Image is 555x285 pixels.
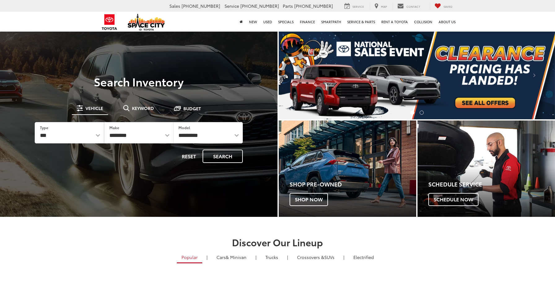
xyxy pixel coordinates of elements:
[428,181,555,187] h4: Schedule Service
[292,252,339,262] a: SUVs
[275,12,297,32] a: Specials
[109,125,119,130] label: Make
[294,3,333,9] span: [PHONE_NUMBER]
[85,106,103,110] span: Vehicle
[205,254,209,260] li: |
[178,125,190,130] label: Model
[40,125,48,130] label: Type
[370,3,391,10] a: Map
[169,3,180,9] span: Sales
[318,12,344,32] a: SmartPath
[181,3,220,9] span: [PHONE_NUMBER]
[349,252,378,262] a: Electrified
[279,43,320,107] button: Click to view previous picture.
[226,254,247,260] span: & Minivan
[297,254,324,260] span: Crossovers &
[237,12,246,32] a: Home
[26,75,251,88] h3: Search Inventory
[417,121,555,217] a: Schedule Service Schedule Now
[428,193,479,206] span: Schedule Now
[411,12,435,32] a: Collision
[340,3,369,10] a: Service
[203,150,243,163] button: Search
[261,252,283,262] a: Trucks
[98,12,121,32] img: Toyota
[378,12,411,32] a: Rent a Toyota
[128,14,165,31] img: Space City Toyota
[286,254,290,260] li: |
[420,111,424,115] li: Go to slide number 2.
[254,254,258,260] li: |
[260,12,275,32] a: Used
[279,121,416,217] a: Shop Pre-Owned Shop Now
[225,3,239,9] span: Service
[352,4,364,8] span: Service
[279,121,416,217] div: Toyota
[283,3,293,9] span: Parts
[290,181,416,187] h4: Shop Pre-Owned
[435,12,459,32] a: About Us
[177,252,202,263] a: Popular
[417,121,555,217] div: Toyota
[279,31,555,119] div: carousel slide number 1 of 2
[279,31,555,119] section: Carousel section with vehicle pictures - may contain disclaimers.
[381,4,387,8] span: Map
[59,237,496,247] h2: Discover Our Lineup
[246,12,260,32] a: New
[183,106,201,111] span: Budget
[212,252,251,262] a: Cars
[513,43,555,107] button: Click to view next picture.
[297,12,318,32] a: Finance
[177,150,201,163] button: Reset
[342,254,346,260] li: |
[430,3,457,10] a: My Saved Vehicles
[290,193,328,206] span: Shop Now
[406,4,420,8] span: Contact
[444,4,452,8] span: Saved
[132,106,154,110] span: Keyword
[344,12,378,32] a: Service & Parts
[410,111,414,115] li: Go to slide number 1.
[240,3,279,9] span: [PHONE_NUMBER]
[279,31,555,119] img: Clearance Pricing Has Landed
[393,3,425,10] a: Contact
